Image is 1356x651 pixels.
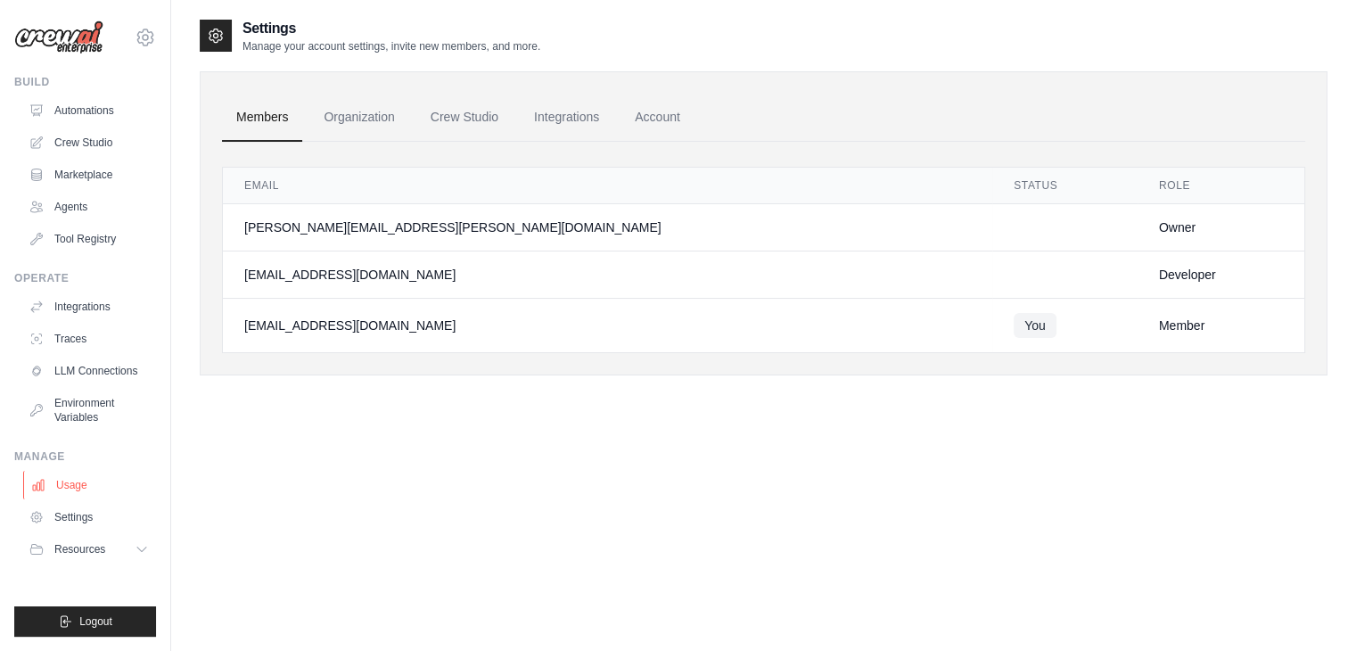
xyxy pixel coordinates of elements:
[992,168,1138,204] th: Status
[244,218,971,236] div: [PERSON_NAME][EMAIL_ADDRESS][PERSON_NAME][DOMAIN_NAME]
[21,96,156,125] a: Automations
[520,94,613,142] a: Integrations
[54,542,105,556] span: Resources
[14,271,156,285] div: Operate
[1159,218,1283,236] div: Owner
[223,168,992,204] th: Email
[244,317,971,334] div: [EMAIL_ADDRESS][DOMAIN_NAME]
[222,94,302,142] a: Members
[21,128,156,157] a: Crew Studio
[21,503,156,532] a: Settings
[1159,317,1283,334] div: Member
[21,193,156,221] a: Agents
[14,21,103,54] img: Logo
[1014,313,1056,338] span: You
[620,94,694,142] a: Account
[21,535,156,564] button: Resources
[14,449,156,464] div: Manage
[14,75,156,89] div: Build
[14,606,156,637] button: Logout
[21,325,156,353] a: Traces
[416,94,513,142] a: Crew Studio
[242,39,540,54] p: Manage your account settings, invite new members, and more.
[21,225,156,253] a: Tool Registry
[21,161,156,189] a: Marketplace
[21,389,156,432] a: Environment Variables
[309,94,408,142] a: Organization
[1159,266,1283,284] div: Developer
[244,266,971,284] div: [EMAIL_ADDRESS][DOMAIN_NAME]
[21,357,156,385] a: LLM Connections
[21,293,156,321] a: Integrations
[23,471,158,499] a: Usage
[1138,168,1304,204] th: Role
[79,614,112,629] span: Logout
[242,18,540,39] h2: Settings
